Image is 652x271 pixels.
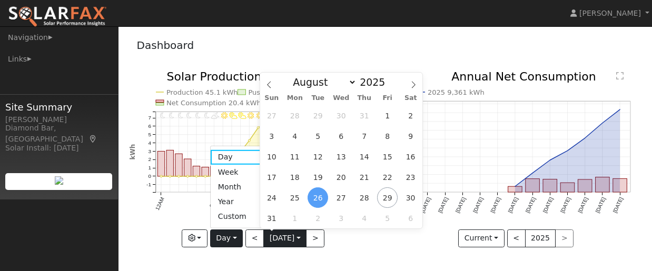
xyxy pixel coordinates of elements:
[400,187,421,208] span: August 30, 2025
[169,113,174,119] i: 1AM - Clear
[308,146,328,167] span: August 12, 2025
[148,165,151,171] text: 1
[284,208,305,228] span: September 1, 2025
[561,183,575,193] rect: onclick=""
[148,157,151,163] text: 2
[549,159,551,162] circle: onclick=""
[616,72,624,80] text: 
[177,113,183,119] i: 2AM - Clear
[193,166,200,176] rect: onclick=""
[260,95,283,102] span: Sun
[619,108,621,111] circle: onclick=""
[154,196,165,211] text: 12AM
[284,187,305,208] span: August 25, 2025
[245,229,264,247] button: <
[357,76,394,88] input: Year
[256,113,263,119] i: 11AM - Clear
[195,113,201,119] i: 4AM - MostlyClear
[257,127,259,129] circle: onclick=""
[204,113,209,119] i: 5AM - MostlyClear
[612,196,624,214] text: [DATE]
[308,105,328,126] span: July 29, 2025
[595,196,607,214] text: [DATE]
[169,175,171,177] circle: onclick=""
[354,105,374,126] span: July 31, 2025
[160,175,162,177] circle: onclick=""
[543,179,557,193] rect: onclick=""
[560,196,572,214] text: [DATE]
[284,146,305,167] span: August 11, 2025
[211,113,220,119] i: 6AM - PartlyCloudy
[288,76,357,88] select: Month
[184,159,191,176] rect: onclick=""
[284,105,305,126] span: July 28, 2025
[331,126,351,146] span: August 6, 2025
[263,229,307,247] button: [DATE]
[353,95,376,102] span: Thu
[451,70,596,83] text: Annual Net Consumption
[400,105,421,126] span: August 2, 2025
[157,152,164,177] rect: onclick=""
[400,208,421,228] span: September 6, 2025
[177,175,180,177] circle: onclick=""
[148,123,151,129] text: 6
[148,115,151,121] text: 7
[354,126,374,146] span: August 7, 2025
[5,114,113,125] div: [PERSON_NAME]
[331,208,351,228] span: September 3, 2025
[308,208,328,228] span: September 2, 2025
[308,187,328,208] span: August 26, 2025
[202,167,209,176] rect: onclick=""
[525,229,556,247] button: 2025
[331,167,351,187] span: August 20, 2025
[5,100,113,114] span: Site Summary
[283,95,307,102] span: Mon
[579,9,641,17] span: [PERSON_NAME]
[400,167,421,187] span: August 23, 2025
[238,113,246,119] i: 9AM - PartlyCloudy
[229,113,238,119] i: 8AM - PartlyCloudy
[5,123,113,145] div: Diamond Bar, [GEOGRAPHIC_DATA]
[166,99,261,107] text: Net Consumption 20.4 kWh
[354,167,374,187] span: August 21, 2025
[377,146,398,167] span: August 15, 2025
[377,187,398,208] span: August 29, 2025
[175,154,182,176] rect: onclick=""
[55,176,63,185] img: retrieve
[331,146,351,167] span: August 13, 2025
[146,182,151,187] text: -1
[166,70,358,83] text: Solar Production vs Consumption
[195,175,197,177] circle: onclick=""
[354,187,374,208] span: August 28, 2025
[308,126,328,146] span: August 5, 2025
[211,194,284,209] a: Year
[261,146,282,167] span: August 10, 2025
[376,95,399,102] span: Fri
[261,208,282,228] span: August 31, 2025
[508,187,522,193] rect: onclick=""
[377,208,398,228] span: September 5, 2025
[377,167,398,187] span: August 22, 2025
[526,179,540,192] rect: onclick=""
[377,126,398,146] span: August 8, 2025
[284,126,305,146] span: August 4, 2025
[261,126,282,146] span: August 3, 2025
[211,179,284,194] a: Month
[221,113,228,119] i: 7AM - MostlyClear
[160,113,165,119] i: 12AM - Clear
[211,165,284,179] a: Week
[400,126,421,146] span: August 9, 2025
[331,105,351,126] span: July 30, 2025
[472,196,484,214] text: [DATE]
[578,179,592,192] rect: onclick=""
[166,150,173,177] rect: onclick=""
[308,167,328,187] span: August 19, 2025
[186,113,192,119] i: 3AM - Clear
[148,148,151,154] text: 3
[613,179,627,193] rect: onclick=""
[525,196,537,214] text: [DATE]
[148,132,151,137] text: 5
[261,187,282,208] span: August 24, 2025
[211,150,284,165] a: Day
[355,72,362,80] text: 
